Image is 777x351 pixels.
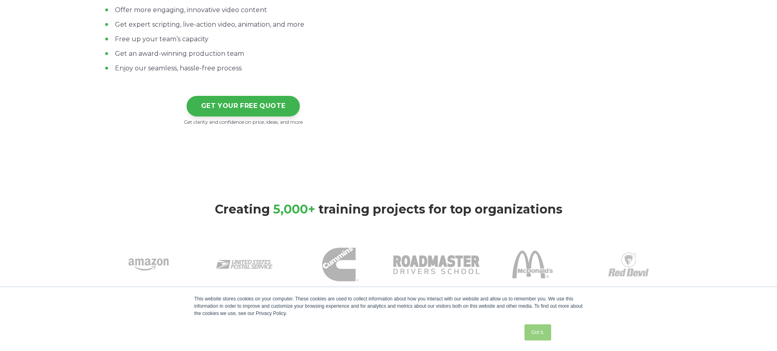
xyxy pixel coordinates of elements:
[393,222,480,308] img: Roadmaster
[280,202,315,217] span: ,000+
[105,49,381,59] li: Get an award-winning production team
[184,119,303,125] span: Get clarity and confidence on price, ideas, and more
[322,246,359,283] img: Cummins
[608,244,649,285] img: Red Devil
[524,324,551,340] a: Got it.
[187,96,300,116] a: GET YOUR FREE QUOTE
[512,244,553,285] img: McDonalds 1
[105,34,381,44] li: Free up your team’s capacity
[105,5,381,15] li: Offer more engaging, innovative video content
[105,202,672,217] h3: Creating training projects for top organizations
[105,20,381,30] li: Get expert scripting, live-action video, animation, and more
[216,236,273,293] img: USPS
[128,244,169,285] img: amazon-1
[105,63,381,73] li: Enjoy our seamless, hassle-free process
[273,202,280,217] span: 5
[194,295,583,317] div: This website stores cookies on your computer. These cookies are used to collect information about...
